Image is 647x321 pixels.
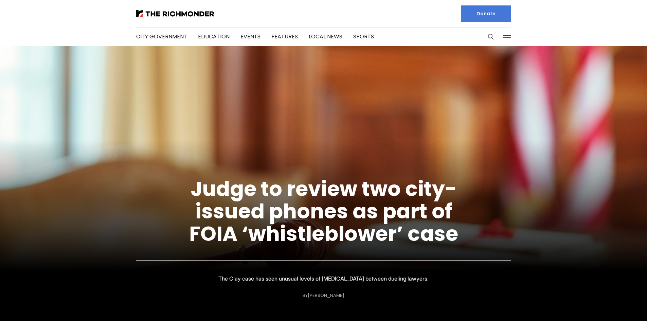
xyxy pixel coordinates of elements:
[218,274,429,283] p: The Clay case has seen unusual levels of [MEDICAL_DATA] between dueling lawyers.
[309,33,342,40] a: Local News
[308,292,344,299] a: [PERSON_NAME]
[303,293,344,298] div: By
[240,33,260,40] a: Events
[353,33,374,40] a: Sports
[136,10,214,17] img: The Richmonder
[590,288,647,321] iframe: portal-trigger
[461,5,511,22] a: Donate
[189,175,458,248] a: Judge to review two city-issued phones as part of FOIA ‘whistleblower’ case
[136,33,187,40] a: City Government
[271,33,298,40] a: Features
[486,32,496,42] button: Search this site
[198,33,230,40] a: Education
